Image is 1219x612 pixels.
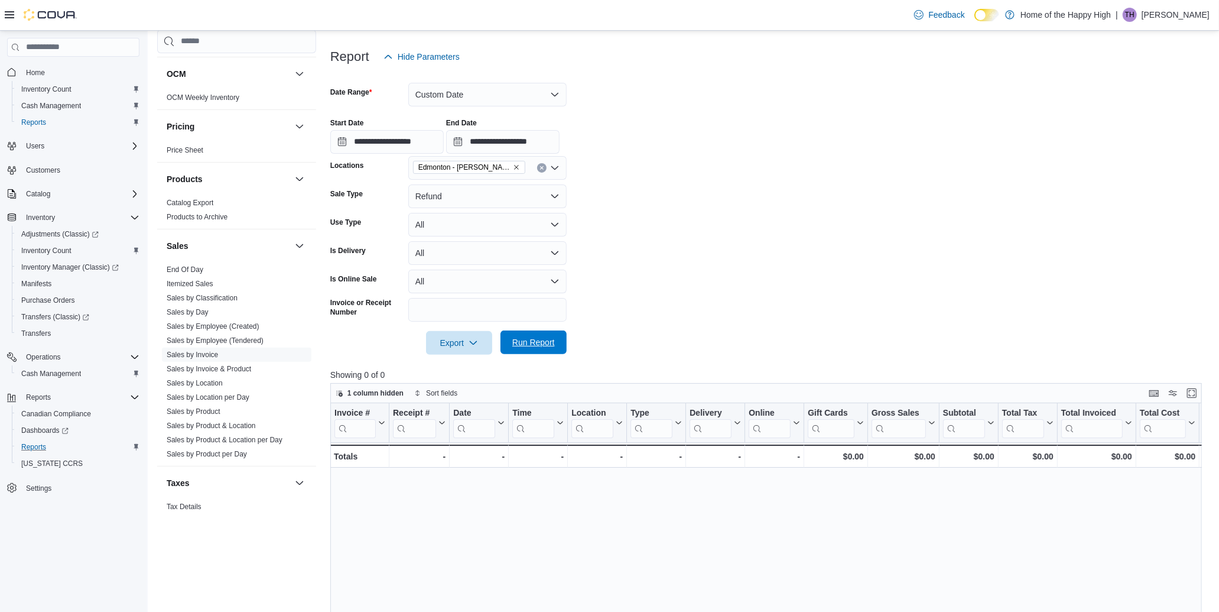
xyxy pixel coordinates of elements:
span: Cash Management [17,99,139,113]
button: Sort fields [409,386,462,400]
span: Sales by Employee (Created) [167,322,259,331]
div: Subtotal [943,407,985,419]
button: Users [21,139,49,153]
a: Adjustments (Classic) [17,227,103,241]
button: Delivery [690,407,741,438]
span: Manifests [17,277,139,291]
button: Pricing [167,121,290,132]
button: Clear input [537,163,547,173]
span: Transfers (Classic) [17,310,139,324]
button: Catalog [2,186,144,202]
span: Reports [21,118,46,127]
a: Adjustments (Classic) [12,226,144,242]
a: End Of Day [167,265,203,274]
button: 1 column hidden [331,386,408,400]
button: Cash Management [12,98,144,114]
button: Total Tax [1002,407,1054,438]
span: Catalog [26,189,50,199]
a: Sales by Location per Day [167,393,249,401]
button: Hide Parameters [379,45,464,69]
button: Catalog [21,187,55,201]
span: Catalog [21,187,139,201]
button: Taxes [167,477,290,489]
button: Subtotal [943,407,994,438]
button: All [408,270,567,293]
a: Reports [17,115,51,129]
button: Taxes [292,476,307,490]
div: Taxes [157,500,316,533]
span: Adjustments (Classic) [21,229,99,239]
button: OCM [292,67,307,81]
span: Feedback [928,9,964,21]
a: Sales by Product & Location per Day [167,436,282,444]
span: Sales by Location per Day [167,393,249,402]
input: Dark Mode [974,9,999,21]
button: Home [2,64,144,81]
span: [US_STATE] CCRS [21,459,83,468]
a: Inventory Manager (Classic) [12,259,144,276]
div: - [512,449,564,464]
a: Reports [17,440,51,454]
span: Operations [21,350,139,364]
span: Dashboards [21,426,69,435]
button: Export [426,331,492,355]
span: Reports [17,115,139,129]
div: Online [749,407,791,419]
span: Canadian Compliance [21,409,91,419]
span: Tax Details [167,502,201,511]
p: [PERSON_NAME] [1142,8,1210,22]
div: Time [512,407,554,438]
p: Showing 0 of 0 [330,369,1211,381]
label: Is Online Sale [330,274,377,284]
div: - [571,449,623,464]
span: Dashboards [17,423,139,438]
span: Cash Management [17,367,139,381]
span: Products to Archive [167,212,227,222]
div: Gift Cards [808,407,854,419]
span: Hide Parameters [398,51,460,63]
span: OCM Weekly Inventory [167,93,239,102]
span: Manifests [21,279,51,289]
span: Adjustments (Classic) [17,227,139,241]
a: Sales by Invoice [167,351,218,359]
button: Products [292,172,307,186]
div: Gross Sales [872,407,926,438]
h3: Pricing [167,121,194,132]
span: Sort fields [426,388,457,398]
h3: Products [167,173,203,185]
label: Use Type [330,218,361,227]
label: End Date [446,118,477,128]
button: Invoice # [334,407,385,438]
a: Catalog Export [167,199,213,207]
span: Price Sheet [167,145,203,155]
a: Transfers (Classic) [17,310,94,324]
div: Total Cost [1140,407,1186,438]
span: Transfers [21,329,51,338]
span: Transfers [17,326,139,341]
div: Gross Sales [872,407,926,419]
a: Cash Management [17,367,86,381]
h3: Sales [167,240,188,252]
a: Itemized Sales [167,280,213,288]
span: Inventory Count [21,246,71,255]
a: Sales by Day [167,308,209,316]
div: - [630,449,682,464]
span: Settings [26,484,51,493]
button: Enter fullscreen [1185,386,1199,400]
button: Reports [21,390,56,404]
button: Sales [292,239,307,253]
div: Pricing [157,143,316,162]
input: Press the down key to open a popover containing a calendar. [330,130,444,154]
button: Display options [1166,386,1180,400]
span: Reports [26,393,51,402]
span: Reports [21,390,139,404]
a: Feedback [909,3,969,27]
button: Reports [12,114,144,131]
span: Edmonton - [PERSON_NAME] Way - Fire & Flower [418,161,511,173]
span: Users [26,141,44,151]
button: Total Cost [1140,407,1195,438]
span: Inventory Manager (Classic) [17,260,139,274]
a: Sales by Location [167,379,223,387]
h3: Report [330,50,369,64]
